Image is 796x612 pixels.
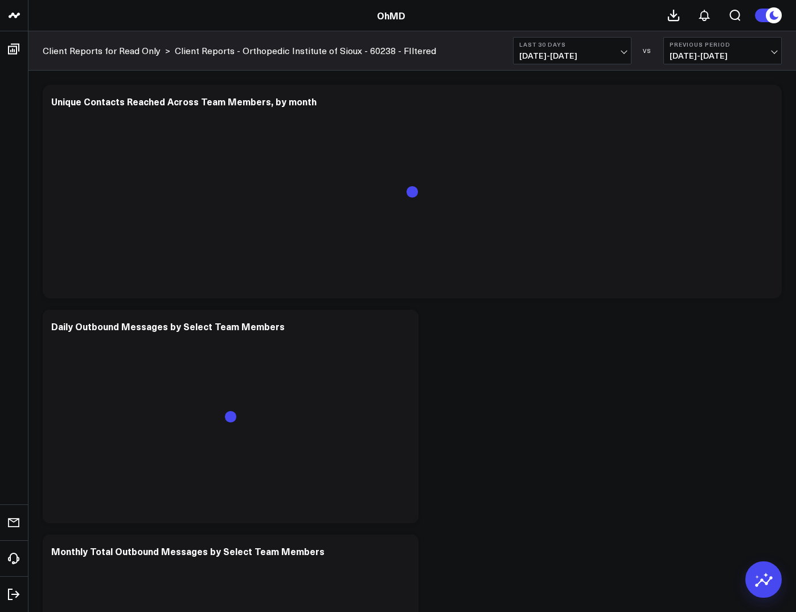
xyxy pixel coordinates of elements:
[175,44,436,57] a: Client Reports - Orthopedic Institute of Sioux - 60238 - FIltered
[670,51,776,60] span: [DATE] - [DATE]
[519,41,625,48] b: Last 30 Days
[513,37,631,64] button: Last 30 Days[DATE]-[DATE]
[51,320,285,332] div: Daily Outbound Messages by Select Team Members
[43,44,170,57] div: >
[43,44,161,57] a: Client Reports for Read Only
[51,95,317,108] div: Unique Contacts Reached Across Team Members, by month
[670,41,776,48] b: Previous Period
[377,9,405,22] a: OhMD
[663,37,782,64] button: Previous Period[DATE]-[DATE]
[51,545,325,557] div: Monthly Total Outbound Messages by Select Team Members
[637,47,658,54] div: VS
[519,51,625,60] span: [DATE] - [DATE]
